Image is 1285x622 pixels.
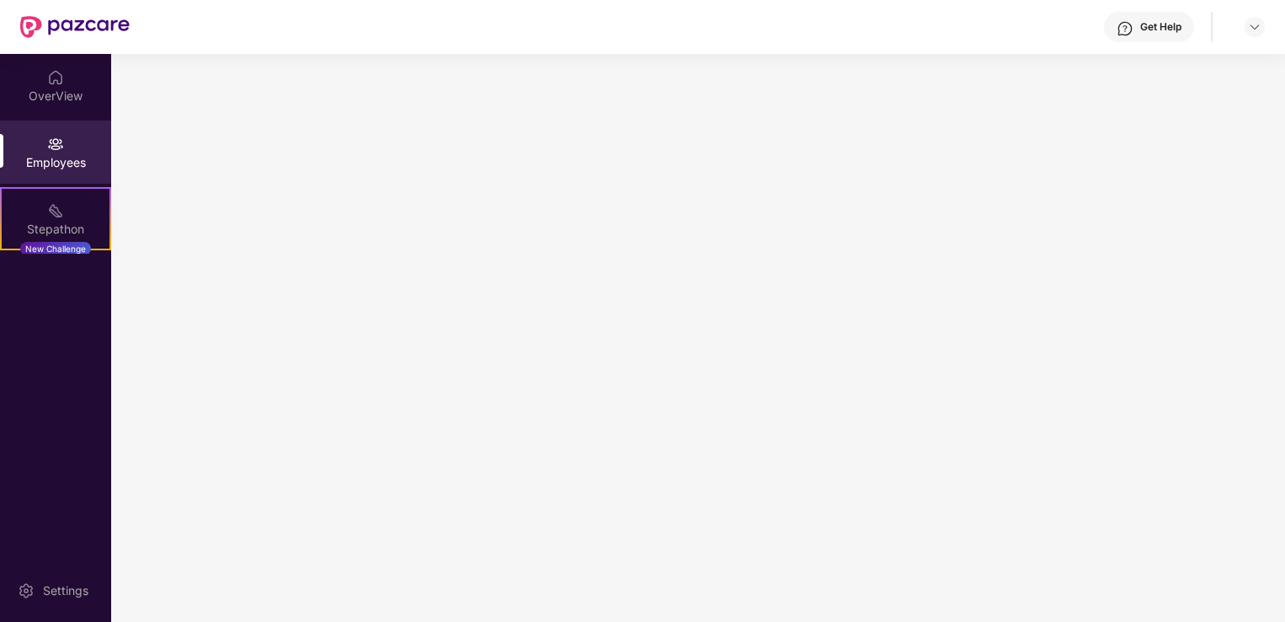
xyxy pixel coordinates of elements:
[47,136,64,153] img: svg+xml;base64,PHN2ZyBpZD0iRW1wbG95ZWVzIiB4bWxucz0iaHR0cDovL3d3dy53My5vcmcvMjAwMC9zdmciIHdpZHRoPS...
[1117,20,1133,37] img: svg+xml;base64,PHN2ZyBpZD0iSGVscC0zMngzMiIgeG1sbnM9Imh0dHA6Ly93d3cudzMub3JnLzIwMDAvc3ZnIiB3aWR0aD...
[18,582,35,599] img: svg+xml;base64,PHN2ZyBpZD0iU2V0dGluZy0yMHgyMCIgeG1sbnM9Imh0dHA6Ly93d3cudzMub3JnLzIwMDAvc3ZnIiB3aW...
[38,582,93,599] div: Settings
[20,242,91,255] div: New Challenge
[2,221,109,238] div: Stepathon
[47,69,64,86] img: svg+xml;base64,PHN2ZyBpZD0iSG9tZSIgeG1sbnM9Imh0dHA6Ly93d3cudzMub3JnLzIwMDAvc3ZnIiB3aWR0aD0iMjAiIG...
[1248,20,1261,34] img: svg+xml;base64,PHN2ZyBpZD0iRHJvcGRvd24tMzJ4MzIiIHhtbG5zPSJodHRwOi8vd3d3LnczLm9yZy8yMDAwL3N2ZyIgd2...
[20,16,130,38] img: New Pazcare Logo
[1140,20,1181,34] div: Get Help
[47,202,64,219] img: svg+xml;base64,PHN2ZyB4bWxucz0iaHR0cDovL3d3dy53My5vcmcvMjAwMC9zdmciIHdpZHRoPSIyMSIgaGVpZ2h0PSIyMC...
